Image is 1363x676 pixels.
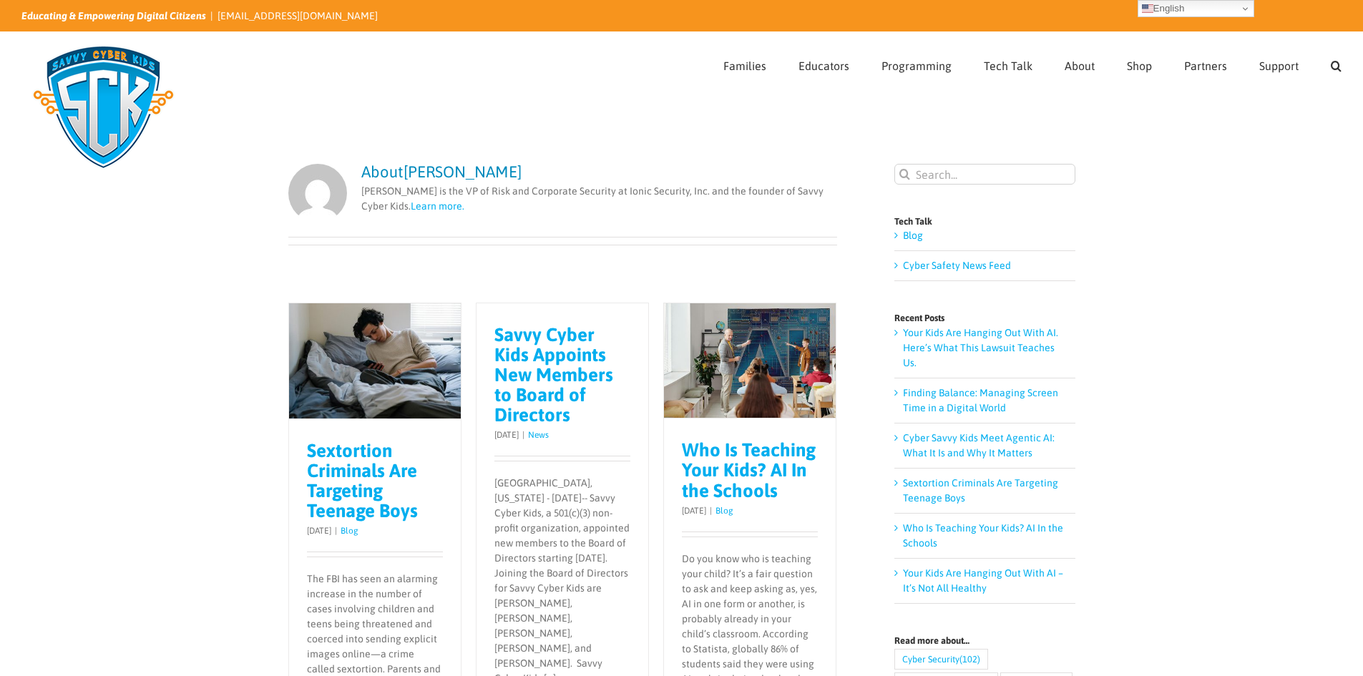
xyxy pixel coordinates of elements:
[1331,32,1342,95] a: Search
[1127,60,1152,72] span: Shop
[528,430,549,440] a: News
[903,522,1063,549] a: Who Is Teaching Your Kids? AI In the Schools
[903,230,923,241] a: Blog
[894,217,1075,226] h4: Tech Talk
[894,649,988,670] a: Cyber Security (102 items)
[903,387,1058,413] a: Finding Balance: Managing Screen Time in a Digital World
[894,164,1075,185] input: Search...
[1065,32,1095,95] a: About
[959,650,980,669] span: (102)
[494,324,613,426] a: Savvy Cyber Kids Appoints New Members to Board of Directors
[1184,32,1227,95] a: Partners
[903,260,1011,271] a: Cyber Safety News Feed
[894,164,915,185] input: Search
[894,313,1075,323] h4: Recent Posts
[494,430,519,440] span: [DATE]
[715,506,733,516] a: Blog
[1184,60,1227,72] span: Partners
[881,32,952,95] a: Programming
[723,32,1342,95] nav: Main Menu
[723,60,766,72] span: Families
[361,164,837,214] div: [PERSON_NAME] is the VP of Risk and Corporate Security at Ionic Security, Inc. and the founder of...
[404,162,522,181] span: [PERSON_NAME]
[331,526,341,536] span: |
[903,327,1058,368] a: Your Kids Are Hanging Out With AI. Here’s What This Lawsuit Teaches Us.
[903,567,1063,594] a: Your Kids Are Hanging Out With AI – It’s Not All Healthy
[881,60,952,72] span: Programming
[903,432,1055,459] a: Cyber Savvy Kids Meet Agentic AI: What It Is and Why It Matters
[218,10,378,21] a: [EMAIL_ADDRESS][DOMAIN_NAME]
[519,430,528,440] span: |
[894,636,1075,645] h4: Read more about…
[341,526,358,536] a: Blog
[984,60,1032,72] span: Tech Talk
[723,32,766,95] a: Families
[1142,3,1153,14] img: en
[411,200,464,212] a: Learn more.
[1127,32,1152,95] a: Shop
[361,164,837,180] h3: About
[798,60,849,72] span: Educators
[1065,60,1095,72] span: About
[903,477,1058,504] a: Sextortion Criminals Are Targeting Teenage Boys
[1259,60,1299,72] span: Support
[21,10,206,21] i: Educating & Empowering Digital Citizens
[1259,32,1299,95] a: Support
[307,440,418,521] a: Sextortion Criminals Are Targeting Teenage Boys
[682,506,706,516] span: [DATE]
[682,439,816,501] a: Who Is Teaching Your Kids? AI In the Schools
[21,36,185,179] img: Savvy Cyber Kids Logo
[307,526,331,536] span: [DATE]
[798,32,849,95] a: Educators
[984,32,1032,95] a: Tech Talk
[706,506,715,516] span: |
